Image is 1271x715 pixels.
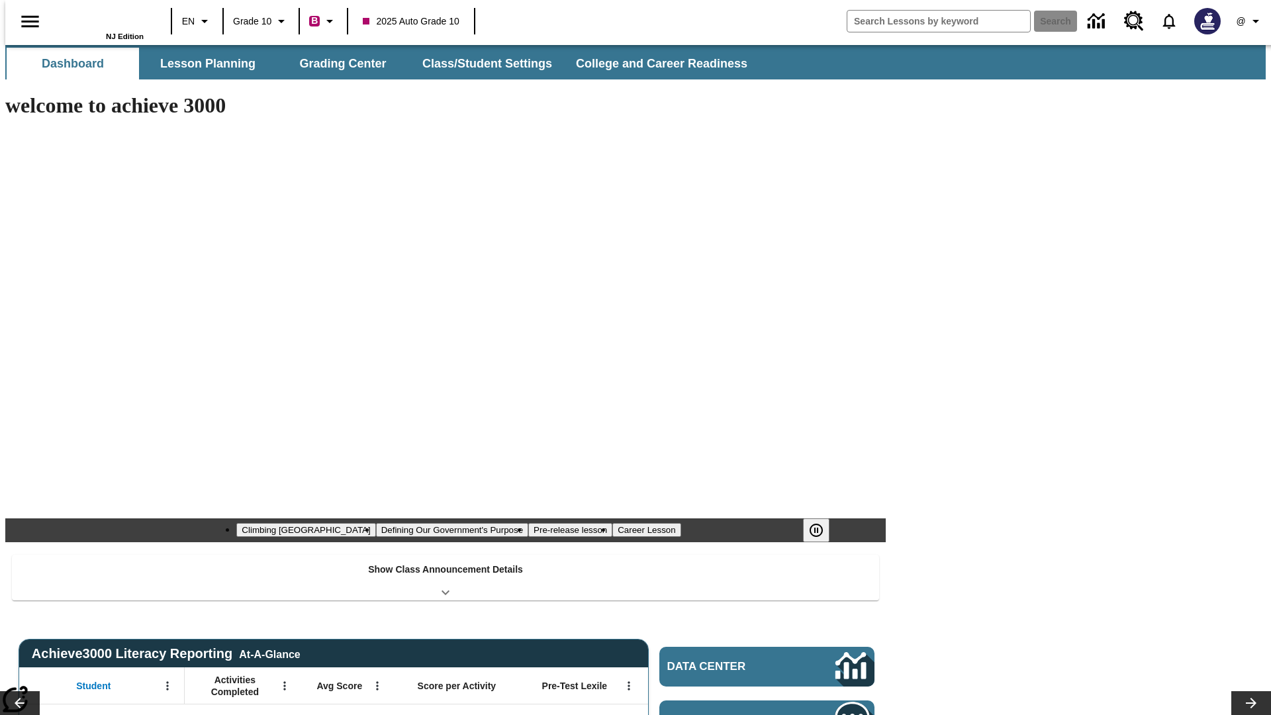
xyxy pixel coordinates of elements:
[667,660,791,673] span: Data Center
[659,647,874,687] a: Data Center
[1186,4,1229,38] button: Select a new avatar
[142,48,274,79] button: Lesson Planning
[58,6,144,32] a: Home
[58,5,144,40] div: Home
[239,646,300,661] div: At-A-Glance
[1236,15,1245,28] span: @
[368,563,523,577] p: Show Class Announcement Details
[418,680,496,692] span: Score per Activity
[565,48,758,79] button: College and Career Readiness
[363,15,459,28] span: 2025 Auto Grade 10
[304,9,343,33] button: Boost Class color is violet red. Change class color
[847,11,1030,32] input: search field
[176,9,218,33] button: Language: EN, Select a language
[228,9,295,33] button: Grade: Grade 10, Select a grade
[367,676,387,696] button: Open Menu
[76,680,111,692] span: Student
[803,518,829,542] button: Pause
[5,48,759,79] div: SubNavbar
[277,48,409,79] button: Grading Center
[1152,4,1186,38] a: Notifications
[236,523,375,537] button: Slide 1 Climbing Mount Tai
[158,676,177,696] button: Open Menu
[12,555,879,600] div: Show Class Announcement Details
[619,676,639,696] button: Open Menu
[1116,3,1152,39] a: Resource Center, Will open in new tab
[5,93,886,118] h1: welcome to achieve 3000
[1194,8,1221,34] img: Avatar
[528,523,612,537] button: Slide 3 Pre-release lesson
[32,646,301,661] span: Achieve3000 Literacy Reporting
[5,45,1266,79] div: SubNavbar
[106,32,144,40] span: NJ Edition
[412,48,563,79] button: Class/Student Settings
[7,48,139,79] button: Dashboard
[275,676,295,696] button: Open Menu
[1229,9,1271,33] button: Profile/Settings
[233,15,271,28] span: Grade 10
[803,518,843,542] div: Pause
[542,680,608,692] span: Pre-Test Lexile
[1080,3,1116,40] a: Data Center
[612,523,681,537] button: Slide 4 Career Lesson
[11,2,50,41] button: Open side menu
[191,674,279,698] span: Activities Completed
[182,15,195,28] span: EN
[376,523,528,537] button: Slide 2 Defining Our Government's Purpose
[311,13,318,29] span: B
[1231,691,1271,715] button: Lesson carousel, Next
[316,680,362,692] span: Avg Score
